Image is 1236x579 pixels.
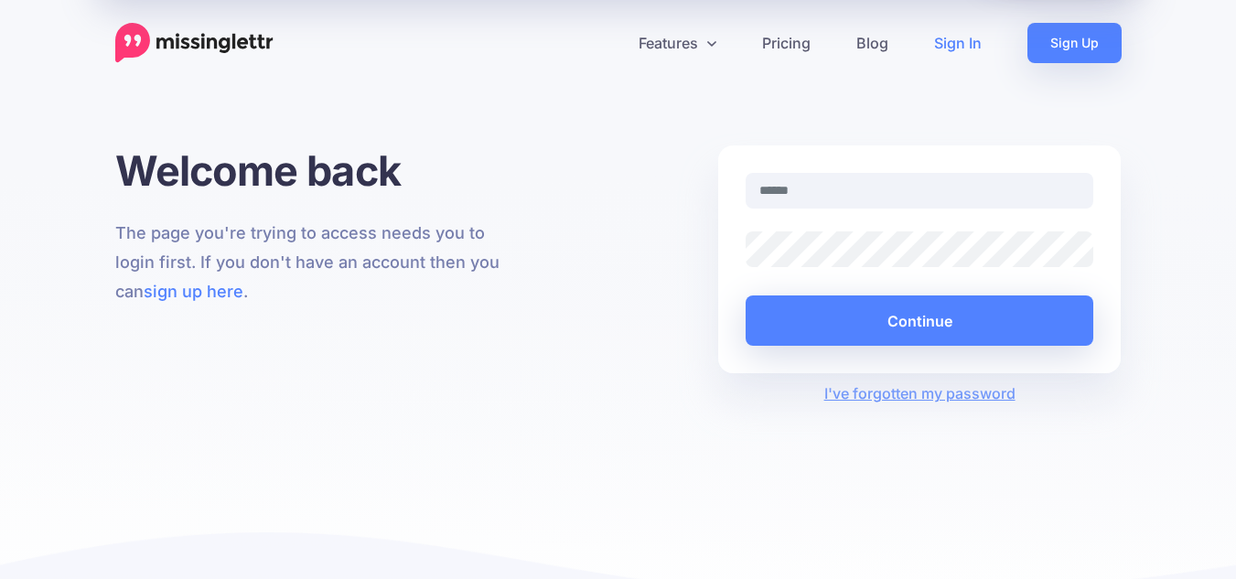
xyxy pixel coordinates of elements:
[911,23,1005,63] a: Sign In
[833,23,911,63] a: Blog
[115,219,519,306] p: The page you're trying to access needs you to login first. If you don't have an account then you ...
[144,282,243,301] a: sign up here
[115,145,519,196] h1: Welcome back
[616,23,739,63] a: Features
[739,23,833,63] a: Pricing
[746,295,1094,346] button: Continue
[824,384,1016,402] a: I've forgotten my password
[1027,23,1122,63] a: Sign Up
